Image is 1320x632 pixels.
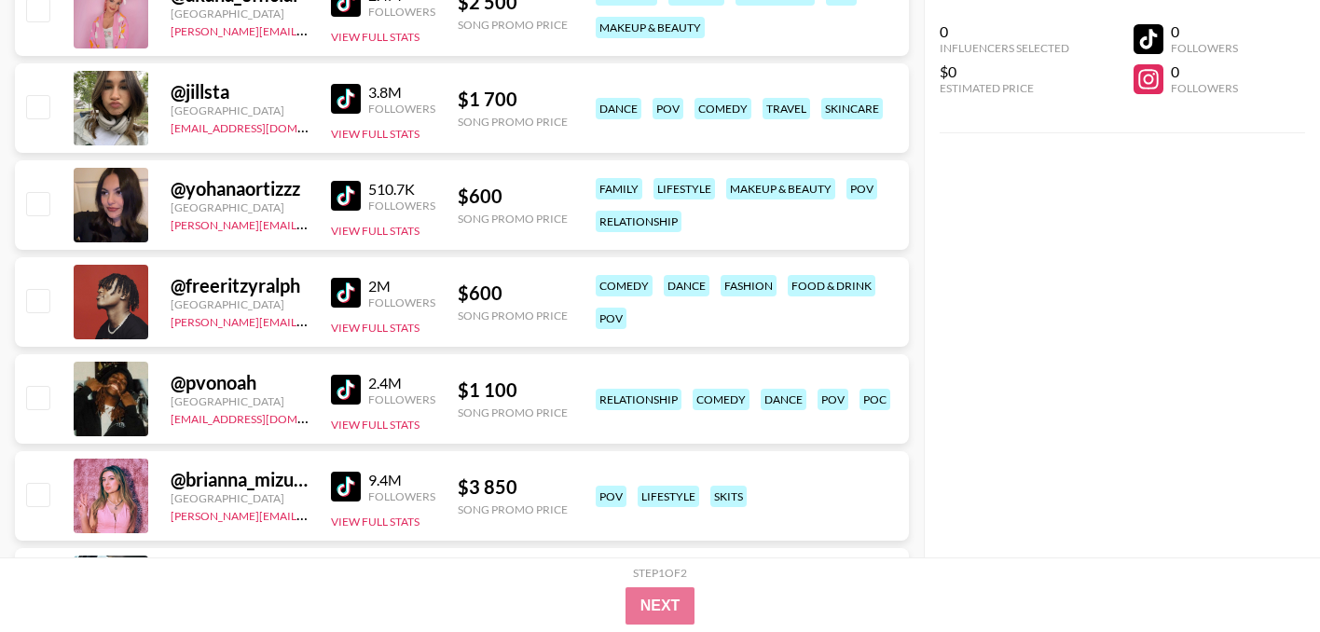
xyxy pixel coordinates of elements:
[171,274,309,297] div: @ freeritzyralph
[721,275,777,296] div: fashion
[1171,41,1238,55] div: Followers
[171,468,309,491] div: @ brianna_mizura
[821,98,883,119] div: skincare
[664,275,709,296] div: dance
[171,117,358,135] a: [EMAIL_ADDRESS][DOMAIN_NAME]
[171,505,447,523] a: [PERSON_NAME][EMAIL_ADDRESS][DOMAIN_NAME]
[1227,539,1298,610] iframe: Drift Widget Chat Controller
[171,297,309,311] div: [GEOGRAPHIC_DATA]
[368,102,435,116] div: Followers
[761,389,806,410] div: dance
[626,587,695,625] button: Next
[458,282,568,305] div: $ 600
[940,41,1069,55] div: Influencers Selected
[458,309,568,323] div: Song Promo Price
[331,181,361,211] img: TikTok
[1171,81,1238,95] div: Followers
[763,98,810,119] div: travel
[331,515,419,529] button: View Full Stats
[368,83,435,102] div: 3.8M
[710,486,747,507] div: skits
[458,185,568,208] div: $ 600
[171,21,447,38] a: [PERSON_NAME][EMAIL_ADDRESS][DOMAIN_NAME]
[331,84,361,114] img: TikTok
[693,389,749,410] div: comedy
[846,178,877,199] div: pov
[331,278,361,308] img: TikTok
[633,566,687,580] div: Step 1 of 2
[368,374,435,392] div: 2.4M
[596,178,642,199] div: family
[726,178,835,199] div: makeup & beauty
[331,224,419,238] button: View Full Stats
[171,103,309,117] div: [GEOGRAPHIC_DATA]
[368,199,435,213] div: Followers
[458,378,568,402] div: $ 1 100
[940,22,1069,41] div: 0
[171,200,309,214] div: [GEOGRAPHIC_DATA]
[694,98,751,119] div: comedy
[458,502,568,516] div: Song Promo Price
[638,486,699,507] div: lifestyle
[1171,62,1238,81] div: 0
[859,389,890,410] div: poc
[458,88,568,111] div: $ 1 700
[1171,22,1238,41] div: 0
[458,115,568,129] div: Song Promo Price
[368,277,435,295] div: 2M
[331,127,419,141] button: View Full Stats
[368,5,435,19] div: Followers
[458,18,568,32] div: Song Promo Price
[818,389,848,410] div: pov
[940,62,1069,81] div: $0
[653,178,715,199] div: lifestyle
[171,394,309,408] div: [GEOGRAPHIC_DATA]
[458,405,568,419] div: Song Promo Price
[596,389,681,410] div: relationship
[596,17,705,38] div: makeup & beauty
[458,475,568,499] div: $ 3 850
[368,489,435,503] div: Followers
[653,98,683,119] div: pov
[788,275,875,296] div: food & drink
[171,408,358,426] a: [EMAIL_ADDRESS][DOMAIN_NAME]
[368,180,435,199] div: 510.7K
[171,177,309,200] div: @ yohanaortizzz
[171,7,309,21] div: [GEOGRAPHIC_DATA]
[331,375,361,405] img: TikTok
[368,295,435,309] div: Followers
[171,214,535,232] a: [PERSON_NAME][EMAIL_ADDRESS][PERSON_NAME][DOMAIN_NAME]
[331,321,419,335] button: View Full Stats
[368,392,435,406] div: Followers
[331,472,361,501] img: TikTok
[596,98,641,119] div: dance
[171,80,309,103] div: @ jillsta
[596,275,653,296] div: comedy
[940,81,1069,95] div: Estimated Price
[331,30,419,44] button: View Full Stats
[331,418,419,432] button: View Full Stats
[596,308,626,329] div: pov
[596,211,681,232] div: relationship
[458,212,568,226] div: Song Promo Price
[171,311,447,329] a: [PERSON_NAME][EMAIL_ADDRESS][DOMAIN_NAME]
[171,491,309,505] div: [GEOGRAPHIC_DATA]
[368,471,435,489] div: 9.4M
[171,371,309,394] div: @ pvonoah
[596,486,626,507] div: pov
